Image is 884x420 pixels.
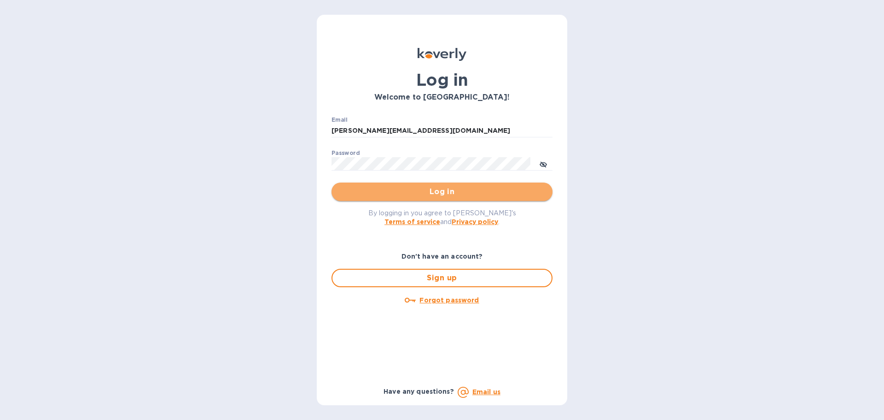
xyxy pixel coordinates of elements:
img: Koverly [418,48,466,61]
input: Enter email address [331,124,552,138]
u: Forgot password [419,296,479,304]
a: Privacy policy [452,218,498,225]
label: Password [331,150,360,156]
button: toggle password visibility [534,154,552,173]
label: Email [331,117,348,123]
span: Log in [339,186,545,197]
b: Don't have an account? [401,253,483,260]
span: By logging in you agree to [PERSON_NAME]'s and . [368,209,516,225]
h1: Log in [331,70,552,89]
a: Email us [472,388,500,396]
button: Log in [331,183,552,201]
h3: Welcome to [GEOGRAPHIC_DATA]! [331,93,552,102]
a: Terms of service [384,218,440,225]
span: Sign up [340,272,544,284]
b: Have any questions? [384,388,454,395]
button: Sign up [331,269,552,287]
